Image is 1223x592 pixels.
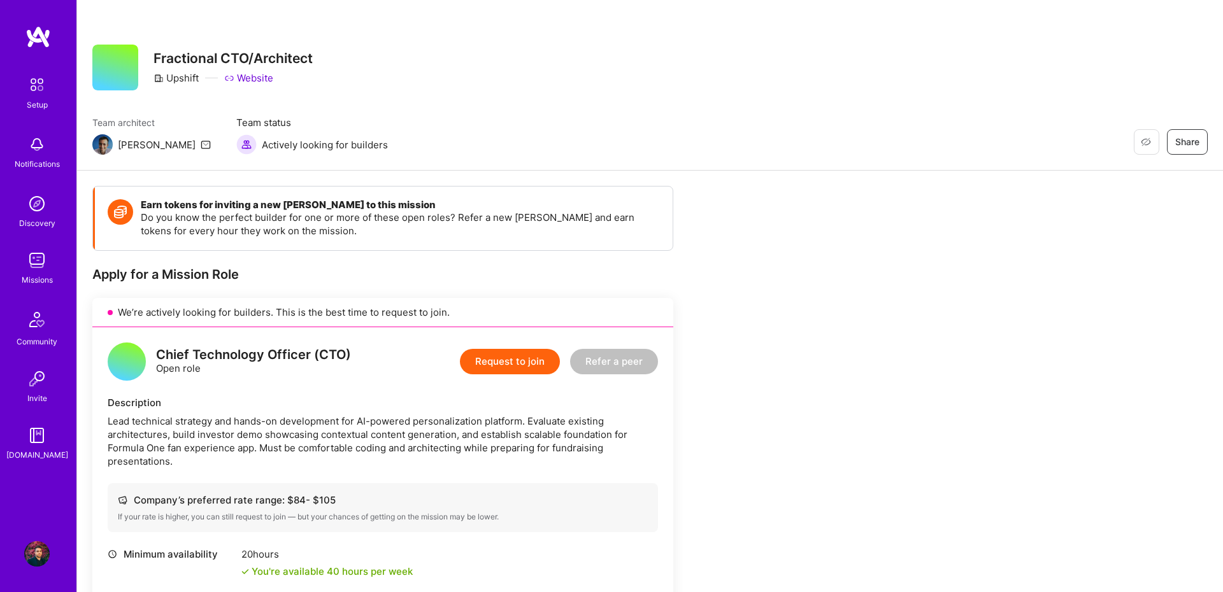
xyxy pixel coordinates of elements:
[25,25,51,48] img: logo
[22,304,52,335] img: Community
[570,349,658,374] button: Refer a peer
[154,71,199,85] div: Upshift
[1167,129,1208,155] button: Share
[92,266,673,283] div: Apply for a Mission Role
[108,199,133,225] img: Token icon
[15,157,60,171] div: Notifications
[241,565,413,578] div: You're available 40 hours per week
[241,568,249,575] i: icon Check
[24,423,50,448] img: guide book
[19,216,55,230] div: Discovery
[224,71,273,85] a: Website
[108,396,658,409] div: Description
[24,541,50,567] img: User Avatar
[92,134,113,155] img: Team Architect
[24,71,50,98] img: setup
[1175,136,1199,148] span: Share
[141,211,660,237] p: Do you know the perfect builder for one or more of these open roles? Refer a new [PERSON_NAME] an...
[141,199,660,211] h4: Earn tokens for inviting a new [PERSON_NAME] to this mission
[22,273,53,286] div: Missions
[201,139,211,150] i: icon Mail
[108,547,235,561] div: Minimum availability
[236,116,388,129] span: Team status
[154,50,313,66] h3: Fractional CTO/Architect
[154,73,164,83] i: icon CompanyGray
[460,349,560,374] button: Request to join
[262,138,388,152] span: Actively looking for builders
[118,512,648,522] div: If your rate is higher, you can still request to join — but your chances of getting on the missio...
[108,549,117,559] i: icon Clock
[27,98,48,111] div: Setup
[17,335,57,348] div: Community
[24,132,50,157] img: bell
[92,298,673,327] div: We’re actively looking for builders. This is the best time to request to join.
[6,448,68,462] div: [DOMAIN_NAME]
[108,414,658,468] div: Lead technical strategy and hands-on development for AI-powered personalization platform. Evaluat...
[156,348,351,362] div: Chief Technology Officer (CTO)
[21,541,53,567] a: User Avatar
[236,134,257,155] img: Actively looking for builders
[241,547,413,561] div: 20 hours
[118,493,648,507] div: Company’s preferred rate range: $ 84 - $ 105
[118,138,196,152] div: [PERSON_NAME]
[118,495,127,505] i: icon Cash
[24,191,50,216] img: discovery
[92,116,211,129] span: Team architect
[27,391,47,405] div: Invite
[24,248,50,273] img: teamwork
[156,348,351,375] div: Open role
[24,366,50,391] img: Invite
[1141,137,1151,147] i: icon EyeClosed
